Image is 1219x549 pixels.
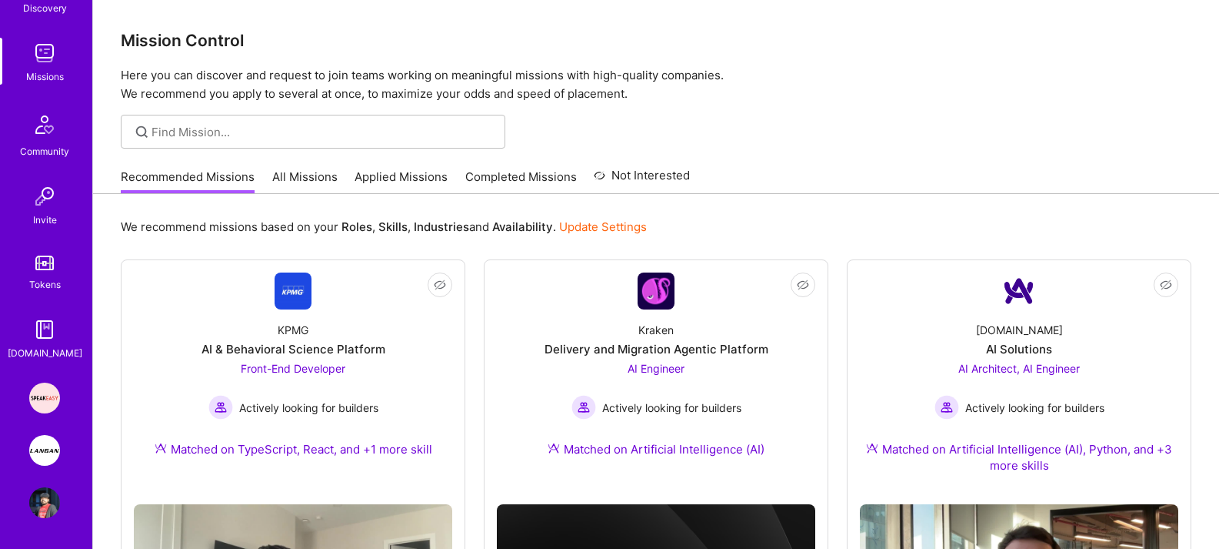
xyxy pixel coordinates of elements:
a: Langan: AI-Copilot for Environmental Site Assessment [25,435,64,466]
a: Speakeasy: Software Engineer to help Customers write custom functions [25,383,64,413]
img: teamwork [29,38,60,69]
p: We recommend missions based on your , , and . [121,219,647,235]
img: Actively looking for builders [571,395,596,420]
img: Langan: AI-Copilot for Environmental Site Assessment [29,435,60,466]
img: tokens [35,256,54,270]
div: Missions [26,69,64,85]
a: Update Settings [559,219,647,234]
b: Industries [414,219,469,234]
img: Ateam Purple Icon [548,442,560,454]
a: Applied Missions [355,169,448,194]
img: Ateam Purple Icon [866,442,878,454]
img: Company Logo [275,273,311,310]
input: Find Mission... [152,124,494,140]
span: Front-End Developer [241,362,345,375]
span: Actively looking for builders [239,400,378,416]
span: Actively looking for builders [602,400,741,416]
div: AI Solutions [986,341,1052,357]
img: Company Logo [638,273,674,310]
a: All Missions [272,169,338,194]
div: Matched on TypeScript, React, and +1 more skill [155,441,432,457]
img: Speakeasy: Software Engineer to help Customers write custom functions [29,383,60,413]
img: guide book [29,314,60,345]
h3: Mission Control [121,31,1191,50]
img: Company Logo [1001,273,1037,310]
div: Kraken [638,322,674,338]
a: User Avatar [25,487,64,518]
b: Availability [492,219,553,234]
div: Matched on Artificial Intelligence (AI), Python, and +3 more skills [860,441,1178,474]
div: [DOMAIN_NAME] [976,322,1063,338]
img: Invite [29,181,60,212]
div: Community [20,143,69,159]
i: icon EyeClosed [797,279,809,291]
span: Actively looking for builders [965,400,1104,416]
img: User Avatar [29,487,60,518]
i: icon EyeClosed [1160,279,1172,291]
a: Company LogoKPMGAI & Behavioral Science PlatformFront-End Developer Actively looking for builders... [134,273,452,492]
div: KPMG [278,322,308,338]
a: Not Interested [594,166,690,194]
a: Company Logo[DOMAIN_NAME]AI SolutionsAI Architect, AI Engineer Actively looking for buildersActiv... [860,273,1178,492]
a: Company LogoKrakenDelivery and Migration Agentic PlatformAI Engineer Actively looking for builder... [497,273,815,476]
img: Ateam Purple Icon [155,442,167,454]
span: AI Engineer [628,362,684,375]
i: icon EyeClosed [434,279,446,291]
p: Here you can discover and request to join teams working on meaningful missions with high-quality ... [121,66,1191,103]
div: Invite [33,212,57,228]
a: Recommended Missions [121,169,255,194]
b: Roles [341,219,372,234]
div: AI & Behavioral Science Platform [202,341,385,357]
img: Actively looking for builders [208,395,233,420]
span: AI Architect, AI Engineer [958,362,1080,375]
img: Community [26,106,63,143]
div: Tokens [29,276,61,293]
a: Completed Missions [465,169,577,194]
b: Skills [378,219,408,234]
div: [DOMAIN_NAME] [8,345,82,361]
div: Delivery and Migration Agentic Platform [545,341,768,357]
i: icon SearchGrey [133,123,151,141]
div: Matched on Artificial Intelligence (AI) [548,441,764,457]
img: Actively looking for builders [934,395,959,420]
